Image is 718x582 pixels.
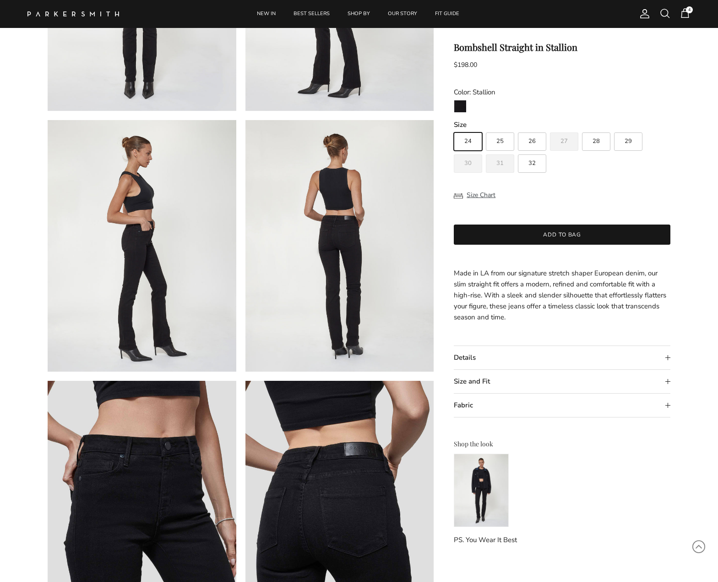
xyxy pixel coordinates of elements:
span: 24 [464,138,472,144]
a: Account [636,8,650,19]
span: 28 [593,138,600,144]
div: Color: Stallion [454,87,670,98]
label: Sold out [454,154,482,173]
svg: Scroll to Top [692,540,706,554]
span: 30 [464,160,472,166]
img: Stallion [454,100,466,112]
summary: Fabric [454,394,670,417]
img: Parker Smith [27,11,119,16]
iframe: Sign Up via Text for Offers [7,547,93,575]
span: 25 [496,138,504,144]
legend: Size [454,120,467,130]
label: Sold out [486,154,514,173]
button: Size Chart [454,187,495,204]
span: 32 [528,160,536,166]
a: Stallion [454,100,467,115]
h3: Shop the look [454,440,670,448]
span: Made in LA from our signature stretch shaper European denim, our slim straight fit offers a moder... [454,269,666,322]
img: Puffer Jacket w/Denim Collar in Black Indigo [454,454,509,527]
span: 4 [686,6,693,13]
span: 31 [496,160,504,166]
span: 29 [625,138,632,144]
span: 27 [560,138,568,144]
h1: Bombshell Straight in Stallion [454,42,670,53]
summary: Details [454,346,670,369]
a: 4 [680,8,691,20]
p: PS. You Wear It Best [454,534,670,545]
span: $198.00 [454,60,477,69]
span: 26 [528,138,536,144]
button: Add to bag [454,225,670,245]
summary: Size and Fit [454,370,670,393]
label: Sold out [550,132,578,151]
